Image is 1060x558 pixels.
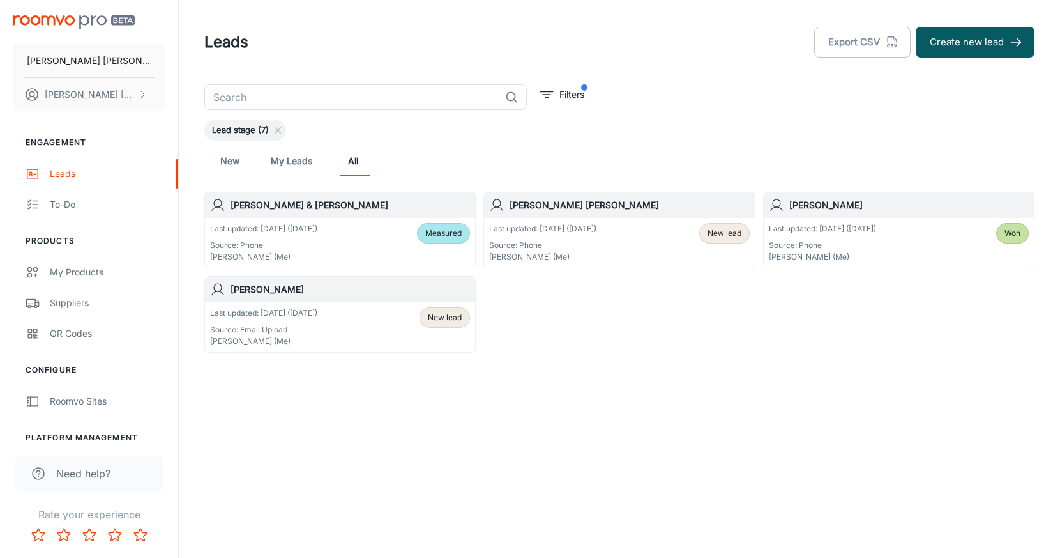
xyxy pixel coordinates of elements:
[489,240,596,251] p: Source: Phone
[763,192,1034,268] a: [PERSON_NAME]Last updated: [DATE] ([DATE])Source: Phone[PERSON_NAME] (Me)Won
[45,88,135,102] p: [PERSON_NAME] [PERSON_NAME]
[204,276,476,353] a: [PERSON_NAME]Last updated: [DATE] ([DATE])Source: Email Upload[PERSON_NAME] (Me)New lead
[210,240,317,251] p: Source: Phone
[204,124,276,137] span: Lead stage (7)
[210,307,317,319] p: Last updated: [DATE] ([DATE])
[210,223,317,235] p: Last updated: [DATE] ([DATE])
[204,31,248,54] h1: Leads
[50,394,165,408] div: Roomvo Sites
[271,146,312,176] a: My Leads
[708,228,741,239] span: New lead
[559,88,584,102] p: Filters
[814,27,911,58] button: Export CSV
[425,228,462,239] span: Measured
[537,84,587,105] button: filter
[428,312,462,323] span: New lead
[210,251,317,263] p: [PERSON_NAME] (Me)
[769,251,876,263] p: [PERSON_NAME] (Me)
[210,336,317,347] p: [PERSON_NAME] (Me)
[510,198,749,212] h6: [PERSON_NAME] [PERSON_NAME]
[231,198,470,212] h6: [PERSON_NAME] & [PERSON_NAME]
[50,265,165,279] div: My Products
[13,44,165,77] button: [PERSON_NAME] [PERSON_NAME] Floors
[338,146,368,176] a: All
[204,84,500,110] input: Search
[1004,228,1020,239] span: Won
[210,324,317,336] p: Source: Email Upload
[769,223,876,235] p: Last updated: [DATE] ([DATE])
[13,78,165,111] button: [PERSON_NAME] [PERSON_NAME]
[50,296,165,310] div: Suppliers
[204,120,286,141] div: Lead stage (7)
[50,167,165,181] div: Leads
[789,198,1029,212] h6: [PERSON_NAME]
[916,27,1034,58] button: Create new lead
[50,327,165,341] div: QR Codes
[215,146,245,176] a: New
[483,192,755,268] a: [PERSON_NAME] [PERSON_NAME]Last updated: [DATE] ([DATE])Source: Phone[PERSON_NAME] (Me)New lead
[231,283,470,297] h6: [PERSON_NAME]
[769,240,876,251] p: Source: Phone
[204,192,476,268] a: [PERSON_NAME] & [PERSON_NAME]Last updated: [DATE] ([DATE])Source: Phone[PERSON_NAME] (Me)Measured
[489,251,596,263] p: [PERSON_NAME] (Me)
[50,198,165,212] div: To-do
[13,15,135,29] img: Roomvo PRO Beta
[27,54,151,68] p: [PERSON_NAME] [PERSON_NAME] Floors
[489,223,596,235] p: Last updated: [DATE] ([DATE])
